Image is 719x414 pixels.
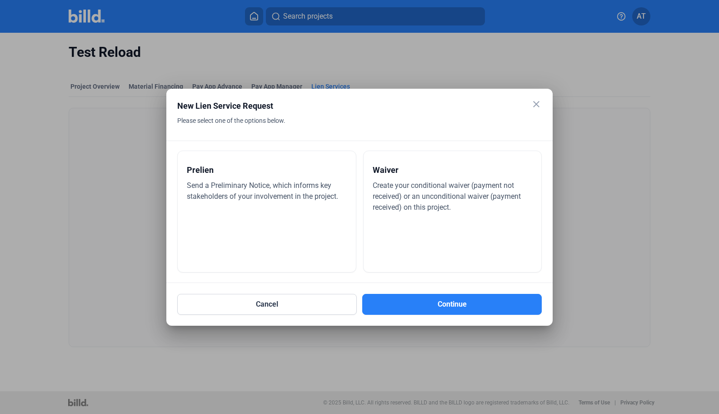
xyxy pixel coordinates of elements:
[362,294,542,315] button: Continue
[187,181,338,201] span: Send a Preliminary Notice, which informs key stakeholders of your involvement in the project.
[177,100,519,112] div: New Lien Service Request
[177,294,357,315] button: Cancel
[177,114,519,141] div: Please select one of the options below.
[373,160,533,180] div: Waiver
[187,160,347,180] div: Prelien
[531,99,542,110] mat-icon: close
[373,181,521,212] span: Create your conditional waiver (payment not received) or an unconditional waiver (payment receive...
